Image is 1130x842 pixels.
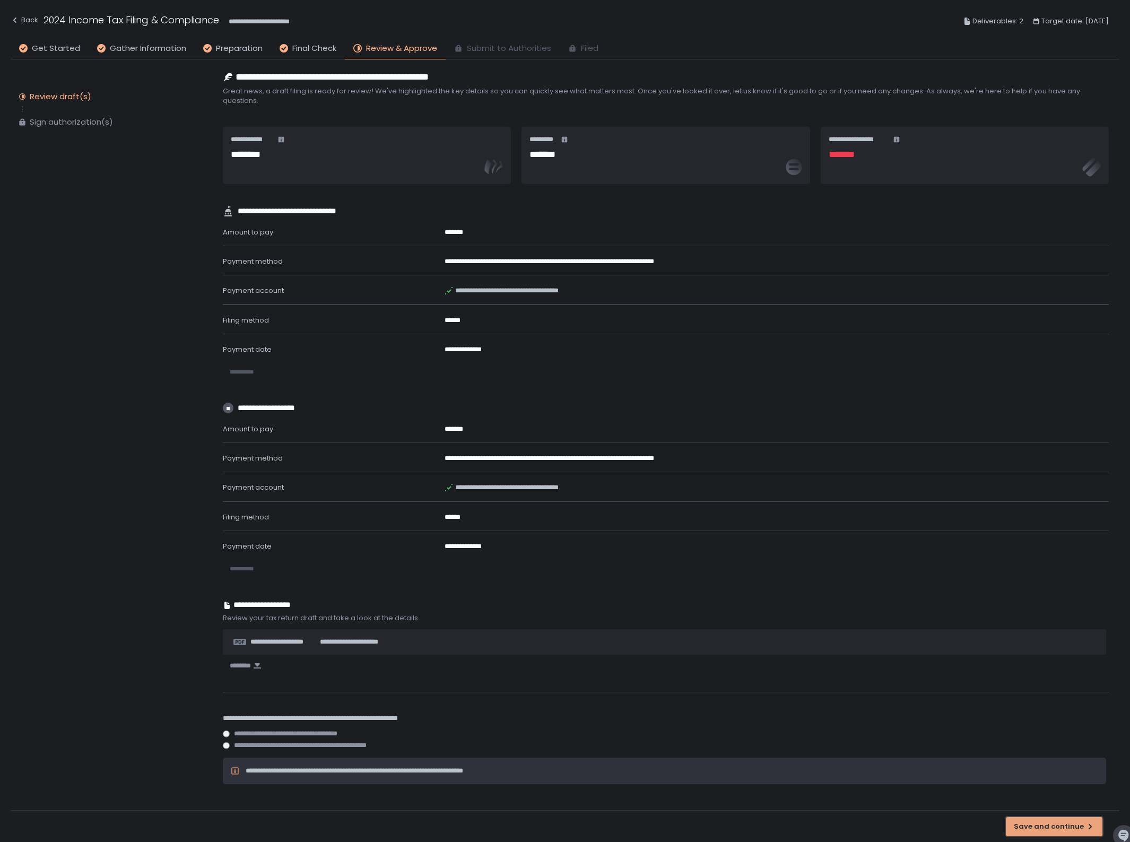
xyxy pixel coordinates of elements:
div: Save and continue [1014,822,1094,831]
div: Back [11,14,38,27]
button: Back [11,13,38,30]
span: Review your tax return draft and take a look at the details [223,613,1109,623]
span: Payment method [223,453,283,463]
span: Preparation [216,42,263,55]
span: Final Check [292,42,336,55]
div: Review draft(s) [30,91,91,102]
div: Sign authorization(s) [30,117,113,127]
span: Filing method [223,315,269,325]
span: Amount to pay [223,424,273,434]
span: Amount to pay [223,227,273,237]
span: Deliverables: 2 [972,15,1023,28]
span: Filing method [223,512,269,522]
span: Filed [581,42,598,55]
span: Payment method [223,256,283,266]
span: Payment date [223,344,272,354]
span: Gather Information [110,42,186,55]
span: Great news, a draft filing is ready for review! We've highlighted the key details so you can quic... [223,86,1109,106]
span: Target date: [DATE] [1041,15,1109,28]
span: Payment account [223,482,284,492]
h1: 2024 Income Tax Filing & Compliance [44,13,219,27]
span: Payment date [223,541,272,551]
span: Review & Approve [366,42,437,55]
span: Get Started [32,42,80,55]
span: Submit to Authorities [467,42,551,55]
button: Save and continue [1006,817,1102,836]
span: Payment account [223,285,284,296]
